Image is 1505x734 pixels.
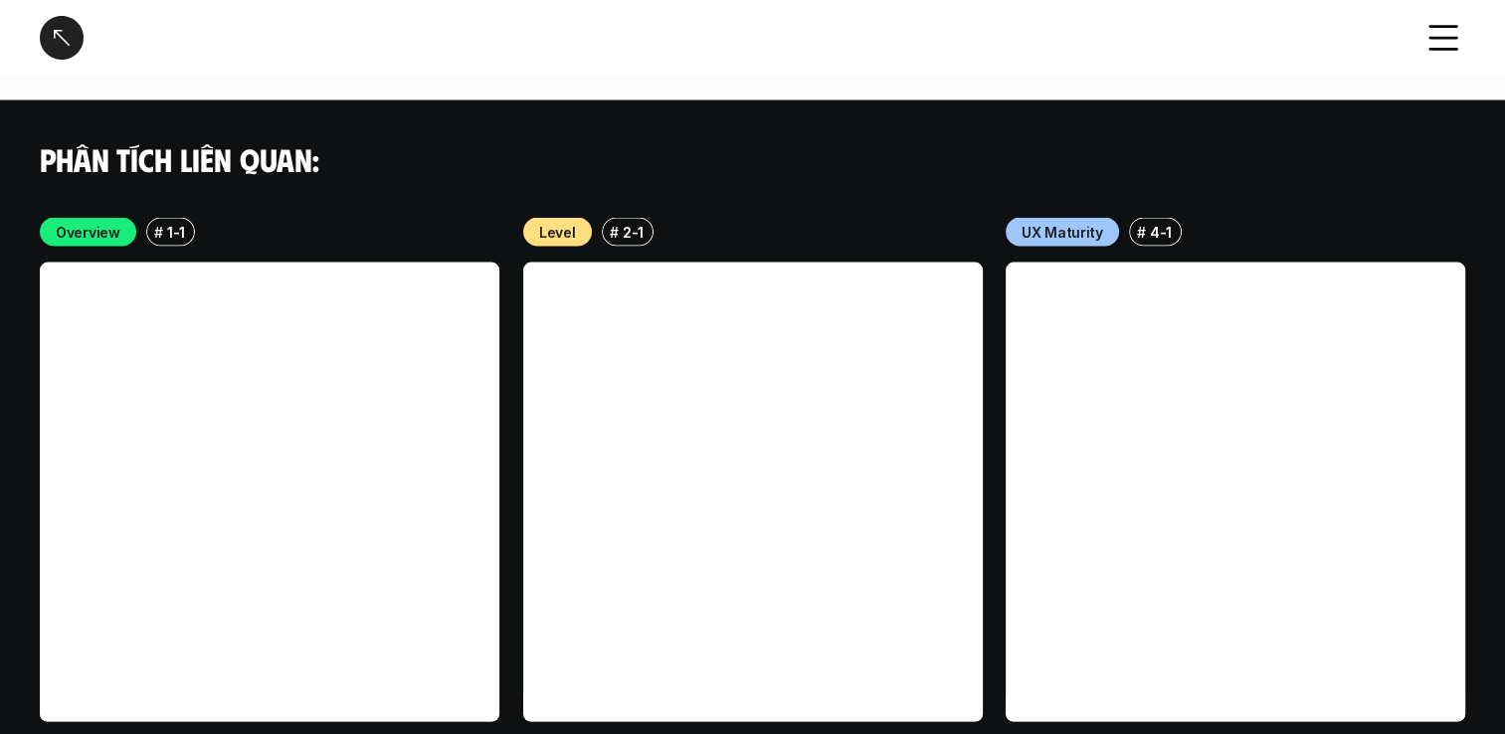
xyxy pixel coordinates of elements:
p: Overview [56,222,120,243]
h6: # [609,225,618,240]
h6: # [1137,225,1146,240]
p: Level [539,222,576,243]
h6: # [154,225,163,240]
p: 4-1 [1150,222,1172,243]
p: 1-1 [167,222,185,243]
h4: Phân tích liên quan: [40,140,1465,178]
p: 2-1 [622,222,643,243]
p: UX Maturity [1022,222,1103,243]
